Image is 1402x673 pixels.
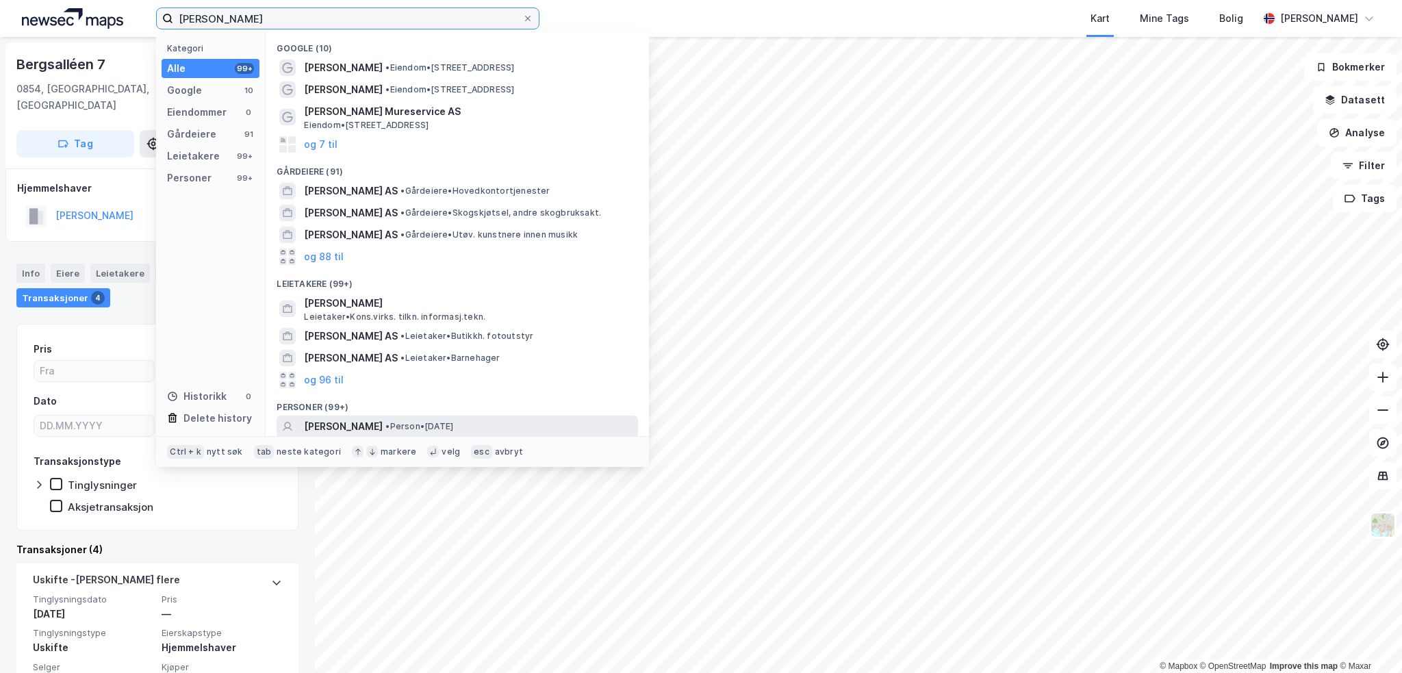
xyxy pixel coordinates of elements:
span: • [385,421,390,431]
div: Hjemmelshaver [17,180,298,196]
span: Gårdeiere • Hovedkontortjenester [400,186,550,196]
span: [PERSON_NAME] AS [304,227,398,243]
a: Mapbox [1160,661,1197,671]
div: Gårdeiere [167,126,216,142]
span: • [385,84,390,94]
div: markere [381,446,416,457]
div: velg [442,446,460,457]
div: 10 [243,85,254,96]
div: esc [471,445,492,459]
span: [PERSON_NAME] AS [304,205,398,221]
span: [PERSON_NAME] [304,60,383,76]
img: logo.a4113a55bc3d86da70a041830d287a7e.svg [22,8,123,29]
span: [PERSON_NAME] Mureservice AS [304,103,633,120]
div: Tinglysninger [68,479,137,492]
div: Datasett [155,264,207,283]
div: Leietakere [167,148,220,164]
span: [PERSON_NAME] [304,81,383,98]
input: DD.MM.YYYY [34,416,154,436]
button: og 96 til [304,372,344,388]
button: Filter [1331,152,1397,179]
iframe: Chat Widget [1334,607,1402,673]
div: 0 [243,107,254,118]
span: Eierskapstype [162,627,282,639]
div: Pris [34,341,52,357]
div: Personer [167,170,212,186]
div: Gårdeiere (91) [266,155,649,180]
div: tab [254,445,275,459]
div: Transaksjonstype [34,453,121,470]
div: Eiendommer [167,104,227,120]
button: Datasett [1313,86,1397,114]
button: og 7 til [304,136,337,153]
span: Tinglysningsdato [33,594,153,605]
div: 4 [91,291,105,305]
button: Analyse [1317,119,1397,147]
div: Mine Tags [1140,10,1189,27]
span: Gårdeiere • Skogskjøtsel, andre skogbruksakt. [400,207,601,218]
div: Kart [1091,10,1110,27]
div: [DATE] [33,606,153,622]
a: Improve this map [1270,661,1338,671]
span: Gårdeiere • Utøv. kunstnere innen musikk [400,229,578,240]
span: • [400,229,405,240]
div: Ctrl + k [167,445,204,459]
div: Personer (99+) [266,391,649,416]
span: Kjøper [162,661,282,673]
span: [PERSON_NAME] [304,295,633,312]
div: 99+ [235,63,254,74]
span: Person • [DATE] [385,421,453,432]
div: Leietakere (99+) [266,268,649,292]
span: • [385,62,390,73]
div: Aksjetransaksjon [68,500,153,513]
div: 99+ [235,173,254,183]
div: Eiere [51,264,85,283]
span: Pris [162,594,282,605]
span: Selger [33,661,153,673]
span: Eiendom • [STREET_ADDRESS] [304,120,429,131]
span: Eiendom • [STREET_ADDRESS] [385,84,514,95]
div: Kategori [167,43,259,53]
div: 0 [243,391,254,402]
span: • [400,207,405,218]
div: Hjemmelshaver [162,639,282,656]
span: Tinglysningstype [33,627,153,639]
span: Leietaker • Barnehager [400,353,500,364]
a: OpenStreetMap [1200,661,1266,671]
span: [PERSON_NAME] AS [304,328,398,344]
img: Z [1370,512,1396,538]
div: Dato [34,393,57,409]
div: Transaksjoner [16,288,110,307]
button: Tag [16,130,134,157]
span: • [400,186,405,196]
div: Bergsalléen 7 [16,53,107,75]
div: Uskifte [33,639,153,656]
div: 0854, [GEOGRAPHIC_DATA], [GEOGRAPHIC_DATA] [16,81,194,114]
div: neste kategori [277,446,341,457]
div: Historikk [167,388,227,405]
div: Alle [167,60,186,77]
span: Eiendom • [STREET_ADDRESS] [385,62,514,73]
div: Delete history [183,410,252,427]
div: nytt søk [207,446,243,457]
span: [PERSON_NAME] AS [304,183,398,199]
div: Transaksjoner (4) [16,542,298,558]
button: Bokmerker [1304,53,1397,81]
span: Leietaker • Kons.virks. tilkn. informasj.tekn. [304,312,485,322]
span: Leietaker • Butikkh. fotoutstyr [400,331,533,342]
div: Leietakere [90,264,150,283]
span: [PERSON_NAME] [304,418,383,435]
input: Fra [34,361,154,381]
div: Bolig [1219,10,1243,27]
div: avbryt [495,446,523,457]
div: 99+ [235,151,254,162]
div: Google (10) [266,32,649,57]
div: — [162,606,282,622]
div: Google [167,82,202,99]
div: Info [16,264,45,283]
button: og 88 til [304,249,344,265]
div: Uskifte - [PERSON_NAME] flere [33,572,180,594]
span: • [400,353,405,363]
span: [PERSON_NAME] AS [304,350,398,366]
